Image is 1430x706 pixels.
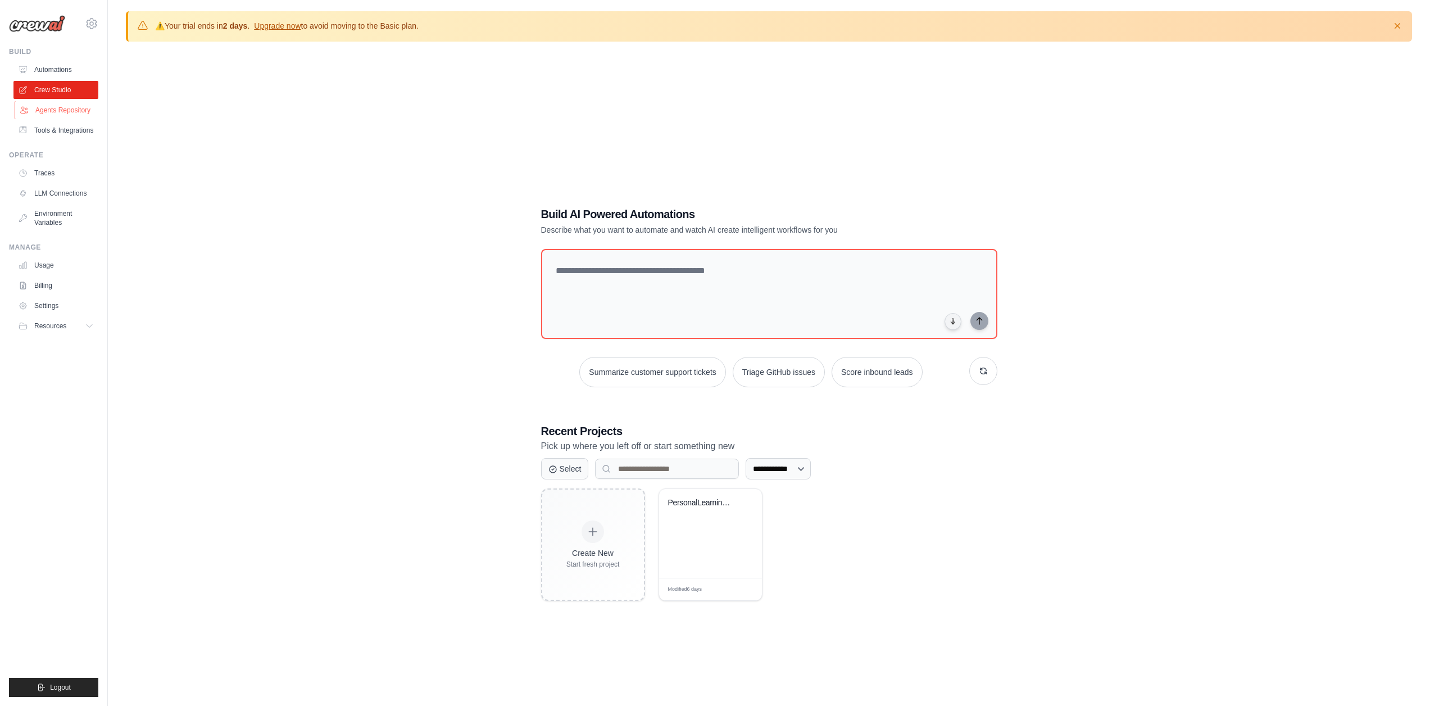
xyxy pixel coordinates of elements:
[50,683,71,692] span: Logout
[254,21,301,30] a: Upgrade now
[13,256,98,274] a: Usage
[945,313,961,330] button: Click to speak your automation idea
[9,47,98,56] div: Build
[733,357,825,387] button: Triage GitHub issues
[735,585,744,594] span: Edit
[541,224,919,236] p: Describe what you want to automate and watch AI create intelligent workflows for you
[579,357,725,387] button: Summarize customer support tickets
[34,322,66,331] span: Resources
[15,101,99,119] a: Agents Repository
[566,560,620,569] div: Start fresh project
[13,121,98,139] a: Tools & Integrations
[13,81,98,99] a: Crew Studio
[155,21,165,30] strong: ⚠️
[13,184,98,202] a: LLM Connections
[969,357,997,385] button: Get new suggestions
[13,317,98,335] button: Resources
[13,61,98,79] a: Automations
[9,678,98,697] button: Logout
[13,277,98,295] a: Billing
[9,151,98,160] div: Operate
[566,547,620,559] div: Create New
[832,357,923,387] button: Score inbound leads
[541,439,997,454] p: Pick up where you left off or start something new
[668,498,736,508] div: PersonalLearning Manager
[541,423,997,439] h3: Recent Projects
[13,297,98,315] a: Settings
[155,20,419,31] p: Your trial ends in . to avoid moving to the Basic plan.
[668,586,702,594] span: Modified 6 days
[223,21,248,30] strong: 2 days
[13,164,98,182] a: Traces
[9,243,98,252] div: Manage
[541,206,919,222] h1: Build AI Powered Automations
[13,205,98,232] a: Environment Variables
[541,458,589,479] button: Select
[9,15,65,32] img: Logo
